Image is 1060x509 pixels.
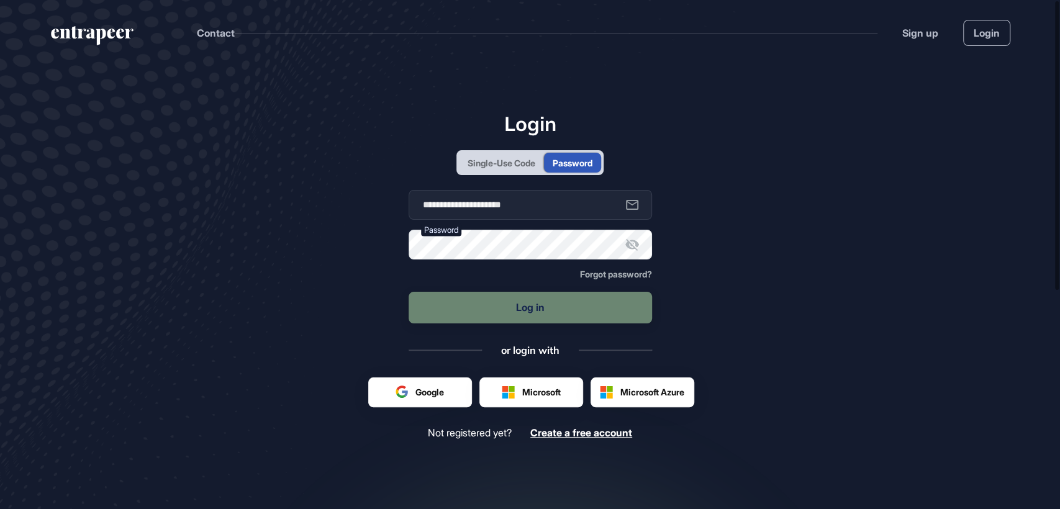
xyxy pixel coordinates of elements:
[468,156,535,169] div: Single-Use Code
[409,112,652,135] h1: Login
[197,25,235,41] button: Contact
[421,223,461,236] label: Password
[553,156,592,169] div: Password
[501,343,559,357] div: or login with
[963,20,1010,46] a: Login
[530,427,632,439] a: Create a free account
[50,26,135,50] a: entrapeer-logo
[428,427,512,439] span: Not registered yet?
[580,269,652,279] span: Forgot password?
[409,292,652,323] button: Log in
[580,269,652,279] a: Forgot password?
[902,25,938,40] a: Sign up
